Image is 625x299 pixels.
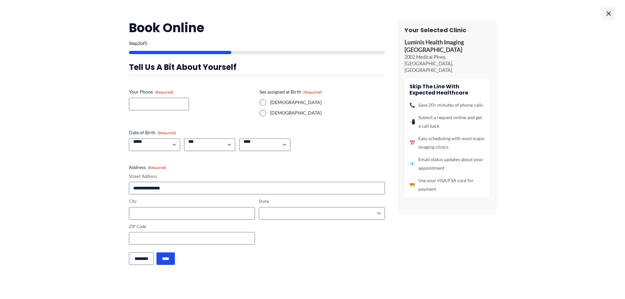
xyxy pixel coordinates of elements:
[409,139,415,147] span: 📅
[260,89,322,95] legend: Sex assigned at Birth
[148,165,166,170] span: (Required)
[405,26,490,34] h3: Your Selected Clinic
[409,155,485,172] li: Email status updates about your appointment
[409,134,485,151] li: Easy scheduling with most major imaging clinics
[129,62,385,72] h3: Tell us a bit about yourself
[157,130,176,135] span: (Required)
[138,40,140,46] span: 2
[129,224,255,230] label: ZIP Code
[409,117,415,126] span: 📲
[259,198,385,204] label: State
[409,101,485,109] li: Save 20+ minutes of phone calls
[602,7,615,20] span: ×
[129,20,385,36] h2: Book Online
[129,129,176,136] legend: Date of Birth
[409,160,415,168] span: 📧
[409,113,485,130] li: Submit a request online and get a call back
[409,176,485,193] li: Use your HSA/FSA card for payment
[409,181,415,189] span: 💳
[405,54,490,74] p: 2002 Medical Pkwy, [GEOGRAPHIC_DATA], [GEOGRAPHIC_DATA]
[129,173,385,180] label: Street Address
[405,39,490,54] p: Luminis Health Imaging [GEOGRAPHIC_DATA]
[145,40,147,46] span: 5
[129,164,166,171] legend: Address
[129,198,255,204] label: City
[129,41,385,46] p: Step of
[270,99,385,106] label: [DEMOGRAPHIC_DATA]
[409,101,415,109] span: 📞
[155,90,174,95] span: (Required)
[303,90,322,95] span: (Required)
[409,83,485,96] h4: Skip the line with Expected Healthcare
[129,89,254,95] label: Your Phone
[270,110,385,116] label: [DEMOGRAPHIC_DATA]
